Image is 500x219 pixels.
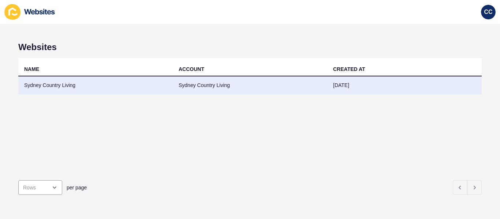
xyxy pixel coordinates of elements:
[18,42,482,52] h1: Websites
[484,8,492,16] span: CC
[18,180,62,195] div: open menu
[173,76,327,94] td: Sydney Country Living
[179,65,204,73] div: ACCOUNT
[327,76,482,94] td: [DATE]
[67,184,87,191] span: per page
[333,65,365,73] div: CREATED AT
[24,65,39,73] div: NAME
[18,76,173,94] td: Sydney Country Living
